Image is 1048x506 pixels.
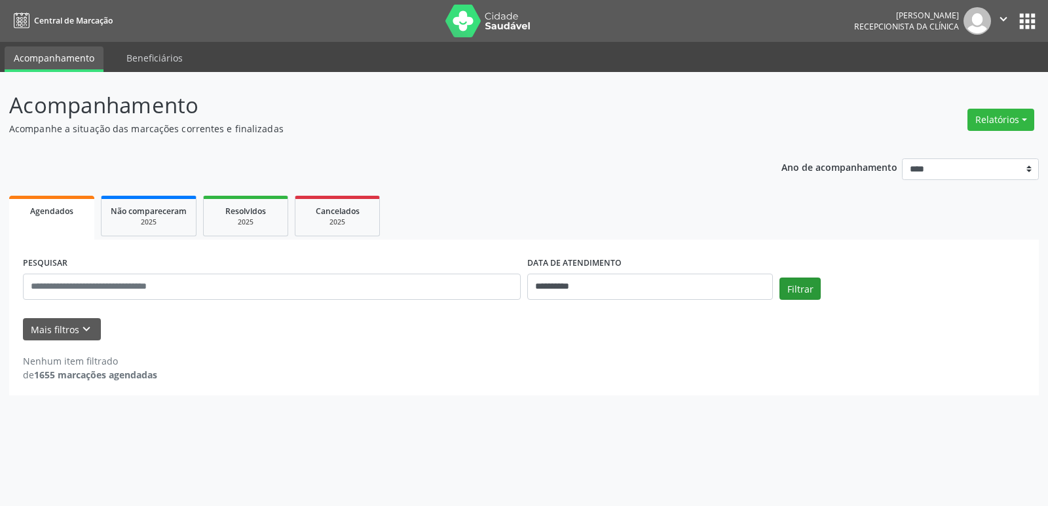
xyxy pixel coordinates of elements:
label: DATA DE ATENDIMENTO [527,253,622,274]
a: Central de Marcação [9,10,113,31]
div: de [23,368,157,382]
button: apps [1016,10,1039,33]
div: 2025 [213,217,278,227]
span: Cancelados [316,206,360,217]
span: Recepcionista da clínica [854,21,959,32]
button: Mais filtroskeyboard_arrow_down [23,318,101,341]
div: 2025 [305,217,370,227]
span: Resolvidos [225,206,266,217]
span: Não compareceram [111,206,187,217]
div: [PERSON_NAME] [854,10,959,21]
p: Ano de acompanhamento [781,158,897,175]
strong: 1655 marcações agendadas [34,369,157,381]
i:  [996,12,1011,26]
p: Acompanhamento [9,89,730,122]
i: keyboard_arrow_down [79,322,94,336]
p: Acompanhe a situação das marcações correntes e finalizadas [9,122,730,136]
button: Relatórios [967,109,1034,131]
img: img [964,7,991,35]
div: 2025 [111,217,187,227]
span: Central de Marcação [34,15,113,26]
a: Beneficiários [117,46,192,69]
div: Nenhum item filtrado [23,354,157,368]
label: PESQUISAR [23,253,67,274]
button:  [991,7,1016,35]
button: Filtrar [779,278,821,300]
span: Agendados [30,206,73,217]
a: Acompanhamento [5,46,103,72]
